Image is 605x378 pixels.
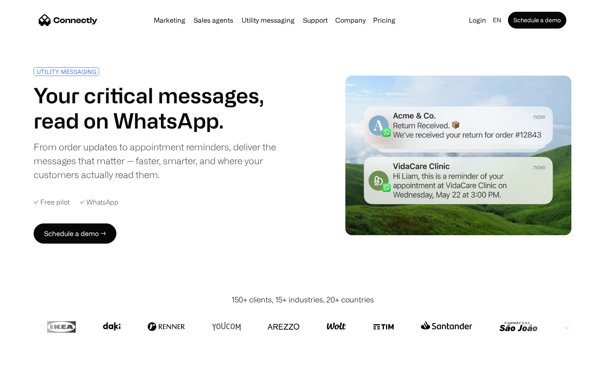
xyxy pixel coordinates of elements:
div: Company [335,14,366,26]
a: Schedule a demo [508,12,566,29]
div: From order updates to appointment reminders, deliver the messages that matter — faster, smarter, ... [34,140,299,181]
h1: Your critical messages, read on WhatsApp. [34,83,299,133]
a: Pricing [370,17,399,24]
a: Sales agents [190,17,237,24]
div: UTILITY MESSAGING [37,68,96,75]
div: ✓ Free pilot [34,198,70,206]
ul: Language list [17,363,50,375]
div: 150+ clients, 15+ industries, 20+ countries [231,294,374,305]
a: Utility messaging [238,17,298,24]
a: Login [466,14,489,26]
a: Schedule a demo → [34,223,116,244]
div: en [493,14,501,26]
a: Support [300,17,331,24]
a: Marketing [150,17,189,24]
div: ✓ WhatsApp [80,198,118,206]
aside: Language selected: English [8,362,50,375]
